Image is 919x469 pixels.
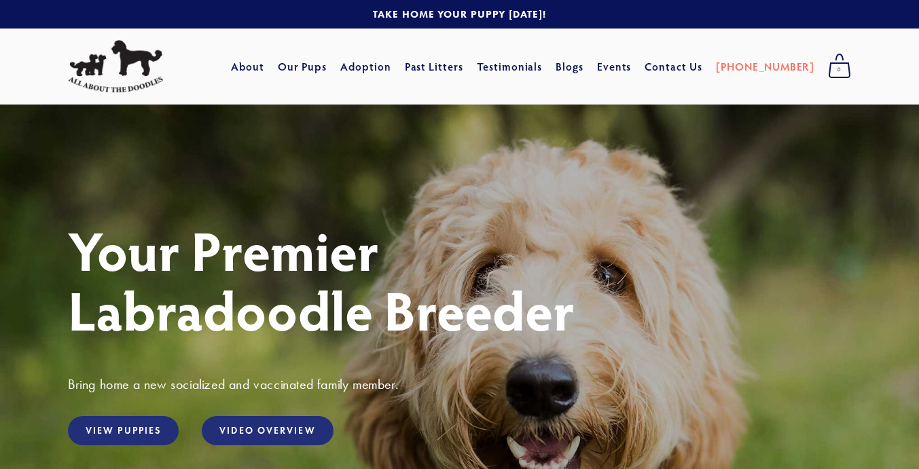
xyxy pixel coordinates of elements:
a: Adoption [340,54,391,79]
a: View Puppies [68,416,179,445]
a: Contact Us [645,54,702,79]
h3: Bring home a new socialized and vaccinated family member. [68,375,851,393]
span: 0 [828,61,851,79]
a: Video Overview [202,416,333,445]
a: Testimonials [477,54,543,79]
a: About [231,54,264,79]
a: Events [597,54,632,79]
a: 0 items in cart [821,50,858,83]
a: [PHONE_NUMBER] [716,54,814,79]
a: Blogs [556,54,583,79]
img: All About The Doodles [68,40,163,93]
a: Our Pups [278,54,327,79]
a: Past Litters [405,59,464,73]
h1: Your Premier Labradoodle Breeder [68,220,851,339]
